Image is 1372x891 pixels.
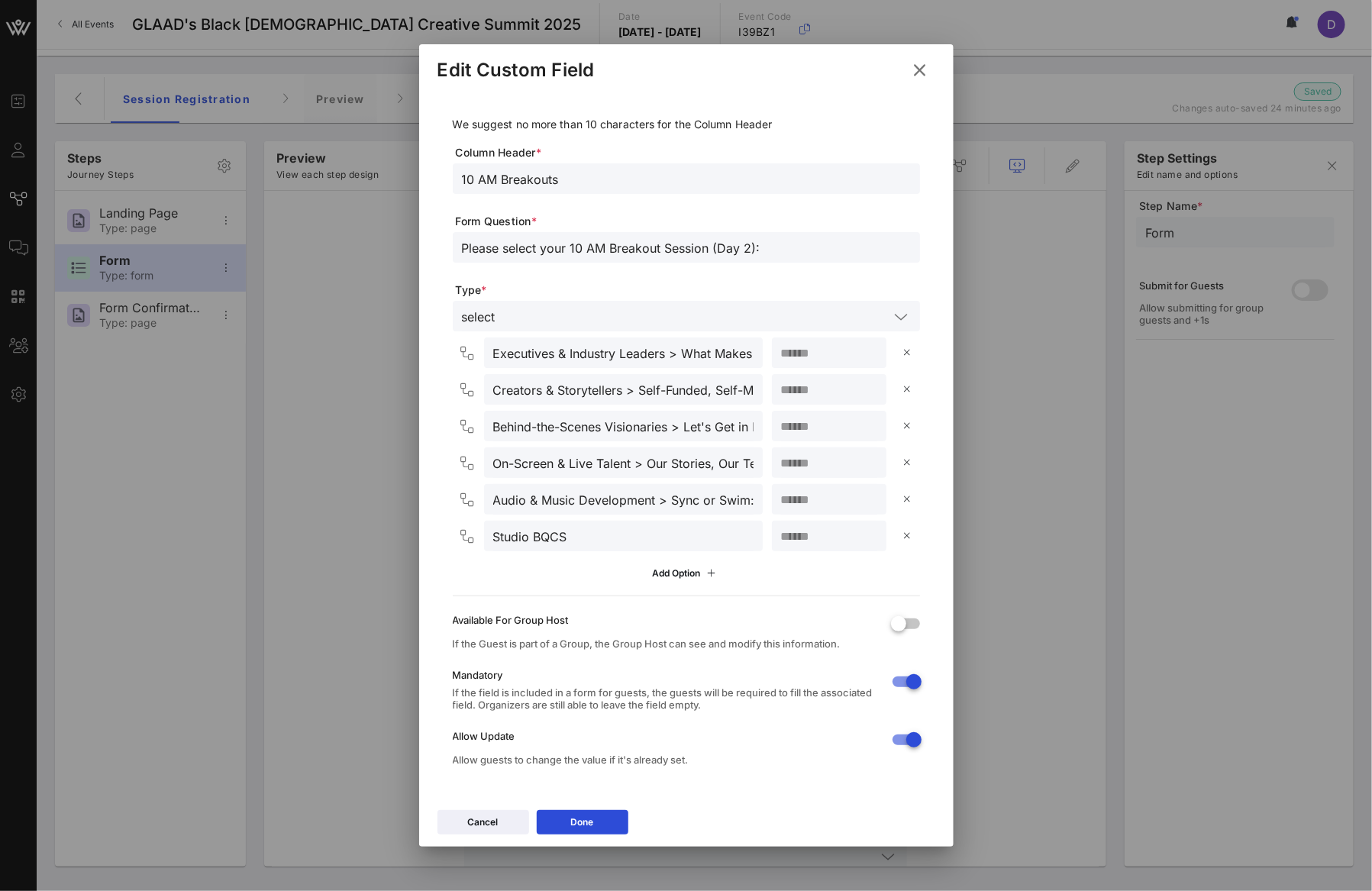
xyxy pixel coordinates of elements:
div: Done [571,815,594,830]
button: Cancel [437,810,529,835]
div: select [462,310,496,324]
div: If the field is included in a form for guests, the guests will be required to fill the associated... [453,686,879,711]
span: Form Question [456,214,920,229]
div: Allow guests to change the value if it's already set. [453,754,879,766]
div: Allow Update [453,730,879,742]
input: Option #6 [493,526,754,546]
span: Type [456,282,920,298]
span: Column Header [456,145,920,160]
div: Cancel [468,815,499,830]
input: Option #4 [493,453,754,473]
button: Add Option [643,560,729,586]
div: Mandatory [453,669,879,681]
input: Option #2 [493,379,754,399]
button: Done [537,810,628,835]
div: Available For Group Host [453,614,879,626]
input: Option #1 [493,343,754,363]
input: Option #5 [493,489,754,509]
p: We suggest no more than 10 characters for the Column Header [453,116,920,133]
input: Option #3 [493,416,754,436]
div: If the Guest is part of a Group, the Group Host can see and modify this information. [453,638,879,650]
div: Edit Custom Field [437,59,595,82]
div: select [453,301,920,331]
div: Add Option [652,565,720,582]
